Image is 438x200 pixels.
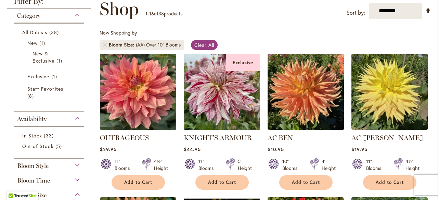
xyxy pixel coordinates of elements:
div: 5' Height [238,158,252,172]
a: Clear All [191,40,218,50]
span: Bloom Size [109,41,136,48]
span: Now Shopping by [100,29,137,36]
img: OUTRAGEOUS [100,54,176,130]
span: 1 [145,10,147,17]
a: AC BEN [268,134,293,142]
span: 5 [55,143,64,150]
a: Remove Bloom Size (AA) Over 10" Blooms [103,43,107,47]
img: KNIGHT'S ARMOUR [182,52,262,132]
span: All Dahlias [22,29,48,36]
a: All Dahlias [22,29,77,36]
a: AC [PERSON_NAME] [351,134,423,142]
span: 33 [44,132,55,139]
button: Add to Cart [279,175,333,190]
span: Bloom Time [17,177,50,184]
img: AC Jeri [351,54,428,130]
a: New [27,39,72,46]
span: $19.95 [351,146,368,152]
span: New [27,40,38,46]
span: In Stock [22,132,42,139]
div: 4½' Height [405,158,420,172]
a: OUTRAGEOUS [100,134,149,142]
span: Add to Cart [292,179,320,185]
span: 1 [56,57,64,64]
img: AC BEN [268,54,344,130]
div: 4½' Height [154,158,168,172]
iframe: Launch Accessibility Center [5,176,24,195]
span: 1 [39,39,47,46]
a: Staff Favorites [27,85,72,99]
span: 16 [149,10,154,17]
a: KNIGHT'S ARMOUR [184,134,252,142]
span: Staff Favorites [27,85,63,92]
span: Add to Cart [376,179,404,185]
div: 11" Blooms [366,158,385,172]
a: OUTRAGEOUS [100,125,176,131]
a: KNIGHT'S ARMOUR Exclusive [184,125,260,131]
span: $29.95 [100,146,117,152]
div: 10" Blooms [282,158,301,172]
span: Add to Cart [208,179,236,185]
a: AC BEN [268,125,344,131]
span: Clear All [194,42,215,48]
span: $10.95 [268,146,284,152]
span: 38 [158,10,164,17]
div: 11" Blooms [198,158,218,172]
p: - of products [145,8,182,19]
span: Category [17,12,40,19]
span: 38 [49,29,61,36]
span: Out of Stock [22,143,54,149]
span: Bloom Style [17,162,49,170]
span: $44.95 [184,146,201,152]
label: Sort by: [347,6,365,19]
button: Add to Cart [195,175,249,190]
span: Add to Cart [124,179,152,185]
div: (AA) Over 10" Blooms [136,41,181,48]
div: Exclusive [226,54,260,71]
span: New & Exclusive [33,50,54,64]
div: 11" Blooms [115,158,134,172]
span: Availability [17,115,47,123]
a: Out of Stock 5 [22,143,77,150]
button: Add to Cart [112,175,165,190]
a: New &amp; Exclusive [33,50,67,64]
span: Exclusive [27,73,49,80]
a: In Stock 33 [22,132,77,139]
div: 4' Height [322,158,336,172]
span: 1 [51,73,59,80]
span: 8 [27,92,36,99]
a: AC Jeri [351,125,428,131]
a: Exclusive [27,73,72,80]
button: Add to Cart [363,175,416,190]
